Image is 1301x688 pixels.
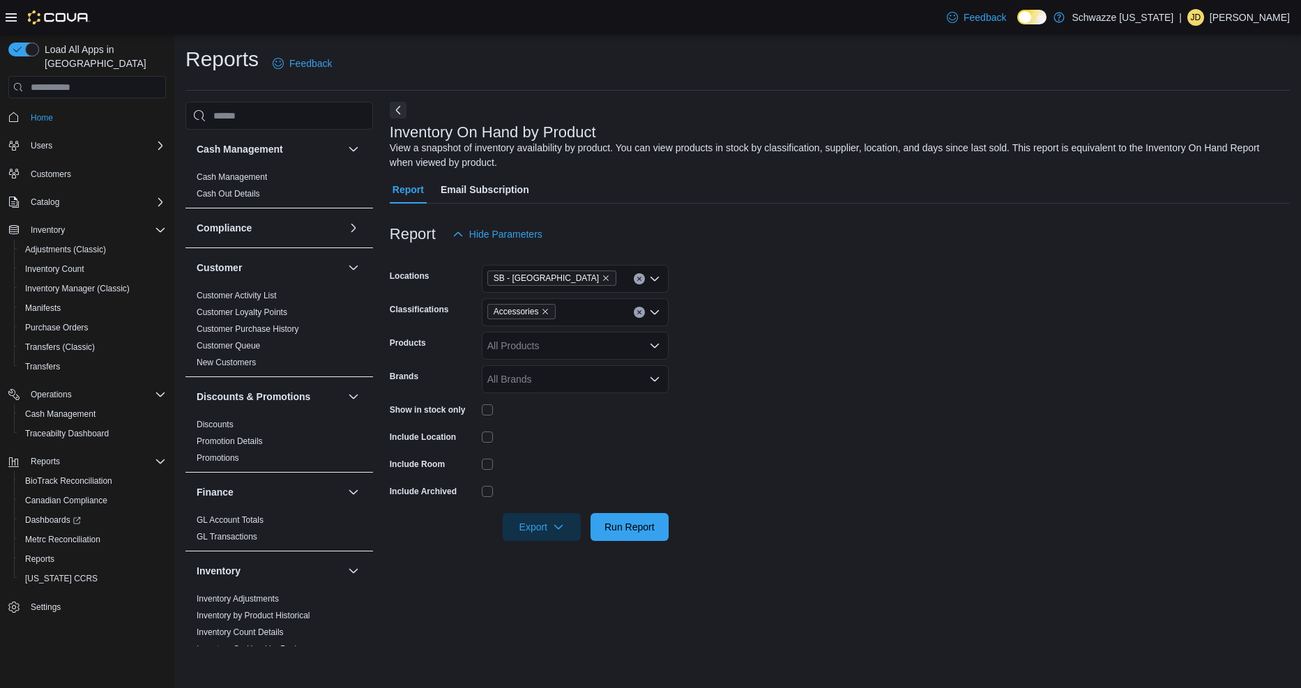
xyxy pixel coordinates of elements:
span: [US_STATE] CCRS [25,573,98,584]
span: SB - [GEOGRAPHIC_DATA] [494,271,599,285]
span: Manifests [20,300,166,316]
label: Include Location [390,431,456,443]
div: Cash Management [185,169,373,208]
span: Home [25,108,166,125]
button: Export [503,513,581,541]
a: Promotion Details [197,436,263,446]
span: Promotion Details [197,436,263,447]
span: Washington CCRS [20,570,166,587]
a: Adjustments (Classic) [20,241,112,258]
span: Load All Apps in [GEOGRAPHIC_DATA] [39,43,166,70]
button: Clear input [634,307,645,318]
a: BioTrack Reconciliation [20,473,118,489]
button: Customer [197,261,342,275]
a: Cash Management [20,406,101,422]
span: Reports [25,453,166,470]
a: Promotions [197,453,239,463]
span: Transfers [20,358,166,375]
a: Customer Loyalty Points [197,307,287,317]
button: Customer [345,259,362,276]
a: Inventory Adjustments [197,594,279,604]
span: Catalog [31,197,59,208]
a: Purchase Orders [20,319,94,336]
span: Customer Queue [197,340,260,351]
button: Compliance [197,221,342,235]
div: Jonathan Dumont [1187,9,1204,26]
label: Brands [390,371,418,382]
a: Inventory Manager (Classic) [20,280,135,297]
span: Adjustments (Classic) [20,241,166,258]
span: Customer Activity List [197,290,277,301]
span: Cash Management [20,406,166,422]
span: Customer Purchase History [197,323,299,335]
span: Adjustments (Classic) [25,244,106,255]
button: Inventory [197,564,342,578]
button: Open list of options [649,273,660,284]
a: Customer Activity List [197,291,277,300]
a: GL Transactions [197,532,257,542]
nav: Complex example [8,101,166,653]
label: Locations [390,270,429,282]
button: Remove SB - Glendale from selection in this group [602,274,610,282]
button: Discounts & Promotions [345,388,362,405]
a: Inventory Count Details [197,627,284,637]
span: Dark Mode [1017,24,1018,25]
button: Canadian Compliance [14,491,172,510]
label: Show in stock only [390,404,466,415]
span: Traceabilty Dashboard [20,425,166,442]
button: Finance [197,485,342,499]
button: Cash Management [197,142,342,156]
span: Accessories [494,305,539,319]
button: Catalog [3,192,172,212]
input: Dark Mode [1017,10,1047,24]
a: Manifests [20,300,66,316]
span: Reports [31,456,60,467]
a: Cash Management [197,172,267,182]
button: BioTrack Reconciliation [14,471,172,491]
button: Users [25,137,58,154]
a: Dashboards [20,512,86,528]
span: Users [31,140,52,151]
span: Email Subscription [441,176,529,204]
button: Operations [25,386,77,403]
span: Home [31,112,53,123]
button: Open list of options [649,374,660,385]
span: Inventory Manager (Classic) [25,283,130,294]
button: Home [3,107,172,127]
span: Discounts [197,419,234,430]
a: Home [25,109,59,126]
button: Transfers (Classic) [14,337,172,357]
button: Run Report [591,513,669,541]
button: Reports [14,549,172,569]
span: Transfers (Classic) [25,342,95,353]
label: Classifications [390,304,449,315]
span: Canadian Compliance [20,492,166,509]
a: Settings [25,599,66,616]
span: Cash Management [25,408,96,420]
span: BioTrack Reconciliation [20,473,166,489]
h3: Compliance [197,221,252,235]
button: Finance [345,484,362,500]
button: Compliance [345,220,362,236]
button: Catalog [25,194,65,211]
button: Operations [3,385,172,404]
span: Cash Management [197,171,267,183]
button: Settings [3,597,172,617]
div: Discounts & Promotions [185,416,373,472]
button: Discounts & Promotions [197,390,342,404]
span: Customers [25,165,166,183]
button: Inventory [3,220,172,240]
button: Purchase Orders [14,318,172,337]
span: Cash Out Details [197,188,260,199]
span: GL Account Totals [197,514,264,526]
span: Customer Loyalty Points [197,307,287,318]
h3: Finance [197,485,234,499]
h3: Customer [197,261,242,275]
a: Canadian Compliance [20,492,113,509]
h3: Report [390,226,436,243]
a: Customer Queue [197,341,260,351]
span: Operations [25,386,166,403]
span: Operations [31,389,72,400]
p: | [1179,9,1182,26]
span: SB - Glendale [487,270,616,286]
